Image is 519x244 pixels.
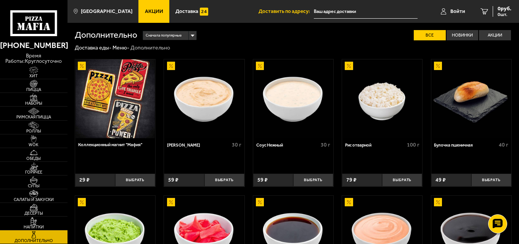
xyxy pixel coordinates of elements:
div: Дополнительно [130,45,170,51]
label: Все [414,30,446,40]
div: Коллекционный магнит "Мафия" [78,142,151,148]
a: АкционныйКоллекционный магнит "Мафия" [75,59,155,139]
span: Сначала популярные [146,30,182,41]
a: АкционныйСоус Деликатес [164,59,244,139]
div: Рис отварной [345,143,405,148]
span: Войти [450,9,465,14]
div: Булочка пшеничная [434,143,497,148]
span: 59 ₽ [168,177,178,183]
span: 29 ₽ [79,177,90,183]
span: 49 ₽ [435,177,446,183]
span: 0 шт. [498,12,511,17]
span: Доставить по адресу: [259,9,314,14]
button: Выбрать [204,174,244,187]
span: 30 г [321,142,330,148]
span: 0 руб. [498,6,511,11]
img: Акционный [78,198,86,206]
h1: Дополнительно [75,31,137,40]
a: АкционныйСоус Нежный [253,59,333,139]
a: АкционныйРис отварной [342,59,422,139]
img: Булочка пшеничная [432,59,511,139]
img: Акционный [345,198,353,206]
span: 79 ₽ [346,177,357,183]
img: Соус Деликатес [165,59,244,139]
img: Акционный [78,62,86,70]
a: АкционныйБулочка пшеничная [431,59,511,139]
img: Соус Нежный [254,59,333,139]
div: [PERSON_NAME] [167,143,230,148]
a: Доставка еды- [75,45,111,51]
a: Меню- [112,45,129,51]
img: Акционный [256,62,264,70]
input: Ваш адрес доставки [314,5,418,19]
label: Новинки [447,30,479,40]
img: Акционный [167,198,175,206]
img: Акционный [345,62,353,70]
button: Выбрать [115,174,155,187]
span: 59 ₽ [257,177,268,183]
span: 30 г [232,142,241,148]
img: Акционный [434,62,442,70]
img: Коллекционный магнит "Мафия" [76,59,155,139]
span: [GEOGRAPHIC_DATA] [81,9,132,14]
img: Акционный [167,62,175,70]
div: Соус Нежный [256,143,319,148]
img: 15daf4d41897b9f0e9f617042186c801.svg [200,8,208,16]
img: Рис отварной [342,59,422,139]
label: Акции [479,30,511,40]
img: Акционный [256,198,264,206]
button: Выбрать [293,174,333,187]
span: 100 г [407,142,419,148]
span: Акции [145,9,163,14]
span: Доставка [175,9,198,14]
button: Выбрать [471,174,511,187]
button: Выбрать [382,174,422,187]
span: 40 г [499,142,508,148]
img: Акционный [434,198,442,206]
